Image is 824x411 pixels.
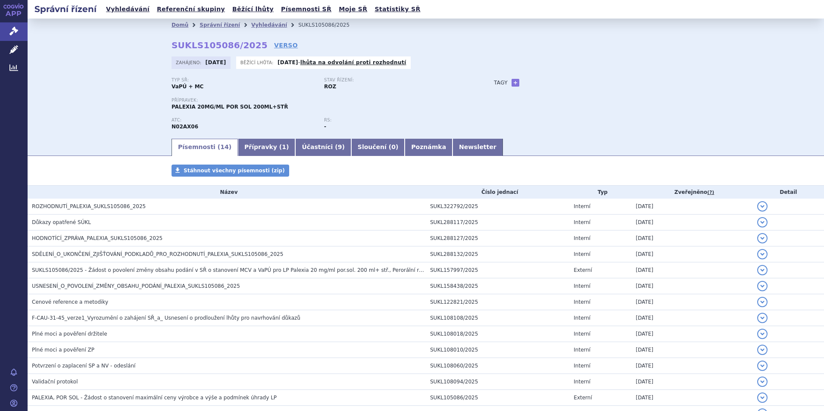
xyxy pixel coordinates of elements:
[32,203,146,209] span: ROZHODNUTÍ_PALEXIA_SUKLS105086_2025
[426,246,569,262] td: SUKL288132/2025
[757,249,768,259] button: detail
[574,251,590,257] span: Interní
[631,294,752,310] td: [DATE]
[757,281,768,291] button: detail
[631,390,752,406] td: [DATE]
[206,59,226,65] strong: [DATE]
[574,235,590,241] span: Interní
[753,186,824,199] th: Detail
[757,392,768,403] button: detail
[569,186,631,199] th: Typ
[172,98,477,103] p: Přípravek:
[757,265,768,275] button: detail
[426,374,569,390] td: SUKL108094/2025
[278,3,334,15] a: Písemnosti SŘ
[28,186,426,199] th: Název
[426,310,569,326] td: SUKL108108/2025
[631,374,752,390] td: [DATE]
[426,358,569,374] td: SUKL108060/2025
[28,3,103,15] h2: Správní řízení
[391,143,396,150] span: 0
[238,139,295,156] a: Přípravky (1)
[426,294,569,310] td: SUKL122821/2025
[240,59,275,66] span: Běžící lhůta:
[32,283,240,289] span: USNESENÍ_O_POVOLENÍ_ZMĚNY_OBSAHU_PODÁNÍ_PALEXIA_SUKLS105086_2025
[298,19,361,31] li: SUKLS105086/2025
[512,79,519,87] a: +
[426,326,569,342] td: SUKL108018/2025
[631,230,752,246] td: [DATE]
[300,59,406,65] a: lhůta na odvolání proti rozhodnutí
[32,379,78,385] span: Validační protokol
[372,3,423,15] a: Statistiky SŘ
[336,3,370,15] a: Moje SŘ
[32,331,107,337] span: Plné moci a pověření držitele
[757,201,768,212] button: detail
[631,358,752,374] td: [DATE]
[757,361,768,371] button: detail
[230,3,276,15] a: Běžící lhůty
[707,190,714,196] abbr: (?)
[426,278,569,294] td: SUKL158438/2025
[631,186,752,199] th: Zveřejněno
[631,310,752,326] td: [DATE]
[32,219,91,225] span: Důkazy opatřené SÚKL
[631,262,752,278] td: [DATE]
[295,139,351,156] a: Účastníci (9)
[324,84,336,90] strong: ROZ
[103,3,152,15] a: Vyhledávání
[172,124,198,130] strong: TAPENTADOL
[338,143,342,150] span: 9
[32,315,300,321] span: F-CAU-31-45_verze1_Vyrozumění o zahájení SŘ_a_ Usnesení o prodloužení lhůty pro navrhování důkazů
[32,235,162,241] span: HODNOTÍCÍ_ZPRÁVA_PALEXIA_SUKLS105086_2025
[426,230,569,246] td: SUKL288127/2025
[324,78,468,83] p: Stav řízení:
[574,219,590,225] span: Interní
[172,22,188,28] a: Domů
[351,139,405,156] a: Sloučení (0)
[32,347,94,353] span: Plné moci a pověření ZP
[631,278,752,294] td: [DATE]
[172,40,268,50] strong: SUKLS105086/2025
[757,217,768,227] button: detail
[757,377,768,387] button: detail
[172,84,203,90] strong: VaPÚ + MC
[426,342,569,358] td: SUKL108010/2025
[251,22,287,28] a: Vyhledávání
[631,246,752,262] td: [DATE]
[757,345,768,355] button: detail
[757,313,768,323] button: detail
[220,143,228,150] span: 14
[757,329,768,339] button: detail
[172,139,238,156] a: Písemnosti (14)
[574,299,590,305] span: Interní
[574,379,590,385] span: Interní
[154,3,228,15] a: Referenční skupiny
[278,59,298,65] strong: [DATE]
[32,267,433,273] span: SUKLS105086/2025 - Žádost o povolení změny obsahu podání v SŘ o stanovení MCV a VaPÚ pro LP Palex...
[574,331,590,337] span: Interní
[184,168,285,174] span: Stáhnout všechny písemnosti (zip)
[426,215,569,230] td: SUKL288117/2025
[32,299,108,305] span: Cenové reference a metodiky
[32,251,283,257] span: SDĚLENÍ_O_UKONČENÍ_ZJIŠŤOVÁNÍ_PODKLADŮ_PRO_ROZHODNUTÍ_PALEXIA_SUKLS105086_2025
[32,363,135,369] span: Potvrzení o zaplacení SP a NV - odeslání
[426,262,569,278] td: SUKL157997/2025
[282,143,286,150] span: 1
[574,315,590,321] span: Interní
[574,267,592,273] span: Externí
[494,78,508,88] h3: Tagy
[172,104,288,110] span: PALEXIA 20MG/ML POR SOL 200ML+STŘ
[176,59,203,66] span: Zahájeno:
[405,139,453,156] a: Poznámka
[574,283,590,289] span: Interní
[574,203,590,209] span: Interní
[757,297,768,307] button: detail
[426,199,569,215] td: SUKL322792/2025
[172,118,315,123] p: ATC:
[172,165,289,177] a: Stáhnout všechny písemnosti (zip)
[757,233,768,243] button: detail
[631,326,752,342] td: [DATE]
[631,199,752,215] td: [DATE]
[200,22,240,28] a: Správní řízení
